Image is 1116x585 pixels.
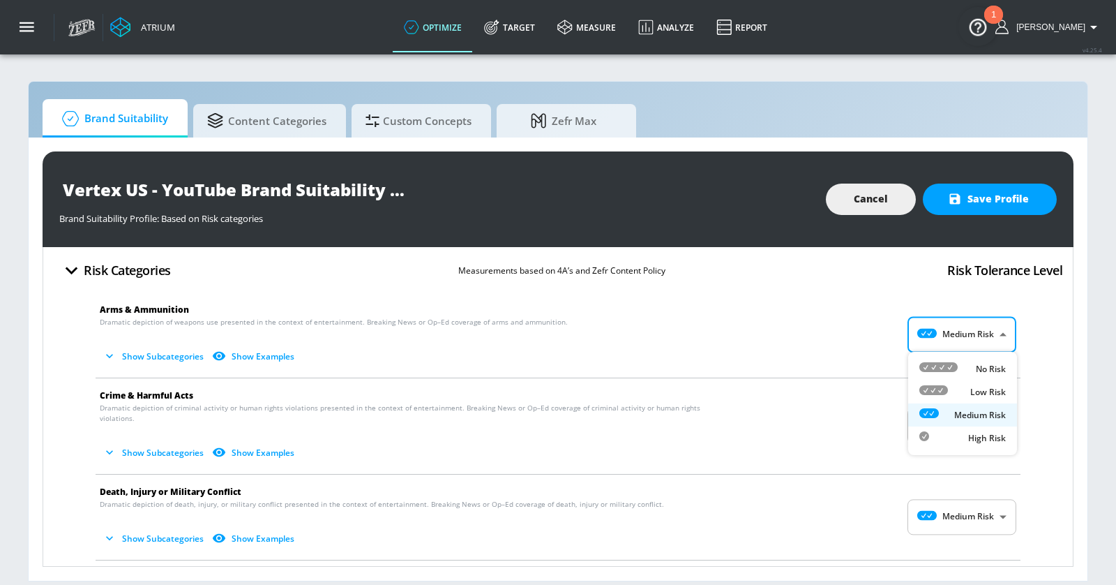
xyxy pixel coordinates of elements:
[991,15,996,33] div: 1
[954,409,1006,422] p: Medium Risk
[970,386,1006,399] p: Low Risk
[958,7,997,46] button: Open Resource Center, 1 new notification
[976,363,1006,376] p: No Risk
[968,432,1006,445] p: High Risk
